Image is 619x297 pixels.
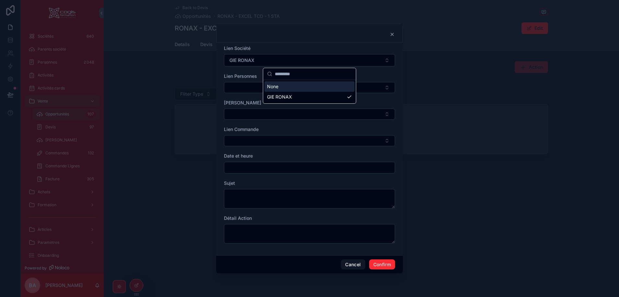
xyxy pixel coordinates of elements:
div: None [264,81,355,92]
span: Lien Commande [224,126,259,132]
button: Select Button [224,82,395,93]
span: [PERSON_NAME] [224,100,261,105]
span: Détail Action [224,215,252,221]
span: GIE RONAX [229,57,254,64]
span: Lien Société [224,45,251,51]
span: Date et heure [224,153,253,159]
span: GIE RONAX [267,94,292,100]
span: Lien Personnes [224,73,257,79]
button: Select Button [224,54,395,66]
button: Cancel [341,259,365,270]
button: Confirm [369,259,395,270]
button: Select Button [224,109,395,120]
button: Select Button [224,135,395,146]
div: Suggestions [263,80,356,103]
span: Sujet [224,180,235,186]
